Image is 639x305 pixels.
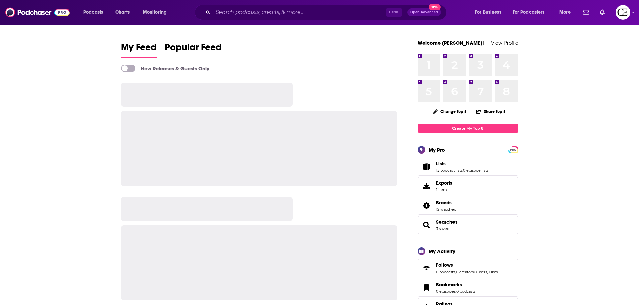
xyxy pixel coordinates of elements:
[418,259,518,277] span: Follows
[474,270,487,274] a: 0 users
[616,5,630,20] button: Show profile menu
[121,42,157,57] span: My Feed
[138,7,175,18] button: open menu
[420,181,433,191] span: Exports
[115,8,130,17] span: Charts
[436,262,453,268] span: Follows
[436,282,462,288] span: Bookmarks
[476,105,506,118] button: Share Top 8
[418,158,518,176] span: Lists
[491,40,518,46] a: View Profile
[420,162,433,171] a: Lists
[418,124,518,133] a: Create My Top 8
[475,8,501,17] span: For Business
[418,216,518,234] span: Searches
[386,8,402,17] span: Ctrl K
[616,5,630,20] span: Logged in as cozyearthaudio
[597,7,607,18] a: Show notifications dropdown
[201,5,453,20] div: Search podcasts, credits, & more...
[436,180,452,186] span: Exports
[455,270,456,274] span: ,
[420,220,433,230] a: Searches
[410,11,438,14] span: Open Advanced
[436,200,456,206] a: Brands
[559,8,571,17] span: More
[436,219,458,225] a: Searches
[509,147,517,152] a: PRO
[429,147,445,153] div: My Pro
[580,7,592,18] a: Show notifications dropdown
[436,270,455,274] a: 0 podcasts
[616,5,630,20] img: User Profile
[420,263,433,273] a: Follows
[456,270,474,274] a: 0 creators
[429,107,471,116] button: Change Top 8
[429,4,441,10] span: New
[462,168,463,173] span: ,
[436,226,449,231] a: 3 saved
[420,201,433,210] a: Brands
[456,289,456,294] span: ,
[420,283,433,292] a: Bookmarks
[436,282,475,288] a: Bookmarks
[5,6,70,19] img: Podchaser - Follow, Share and Rate Podcasts
[456,289,475,294] a: 0 podcasts
[165,42,222,58] a: Popular Feed
[436,200,452,206] span: Brands
[436,207,456,212] a: 12 watched
[78,7,112,18] button: open menu
[418,197,518,215] span: Brands
[165,42,222,57] span: Popular Feed
[143,8,167,17] span: Monitoring
[513,8,545,17] span: For Podcasters
[436,187,452,192] span: 1 item
[488,270,498,274] a: 0 lists
[83,8,103,17] span: Podcasts
[407,8,441,16] button: Open AdvancedNew
[463,168,488,173] a: 0 episode lists
[554,7,579,18] button: open menu
[418,40,484,46] a: Welcome [PERSON_NAME]!
[429,248,455,254] div: My Activity
[213,7,386,18] input: Search podcasts, credits, & more...
[436,161,446,167] span: Lists
[121,42,157,58] a: My Feed
[436,262,498,268] a: Follows
[418,279,518,297] span: Bookmarks
[508,7,554,18] button: open menu
[474,270,474,274] span: ,
[121,65,209,72] a: New Releases & Guests Only
[418,177,518,195] a: Exports
[436,161,488,167] a: Lists
[111,7,134,18] a: Charts
[509,147,517,152] span: PRO
[436,168,462,173] a: 15 podcast lists
[436,289,456,294] a: 0 episodes
[470,7,510,18] button: open menu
